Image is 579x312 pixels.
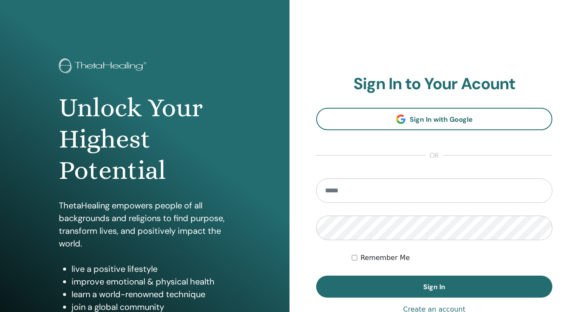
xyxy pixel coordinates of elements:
span: Sign In with Google [410,115,473,124]
label: Remember Me [361,253,410,263]
li: learn a world-renowned technique [72,288,231,301]
div: Keep me authenticated indefinitely or until I manually logout [352,253,552,263]
a: Sign In with Google [316,108,552,130]
span: or [425,151,443,161]
p: ThetaHealing empowers people of all backgrounds and religions to find purpose, transform lives, a... [59,199,231,250]
span: Sign In [423,282,445,291]
h2: Sign In to Your Acount [316,74,552,94]
h1: Unlock Your Highest Potential [59,92,231,186]
li: live a positive lifestyle [72,263,231,275]
li: improve emotional & physical health [72,275,231,288]
button: Sign In [316,276,552,298]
